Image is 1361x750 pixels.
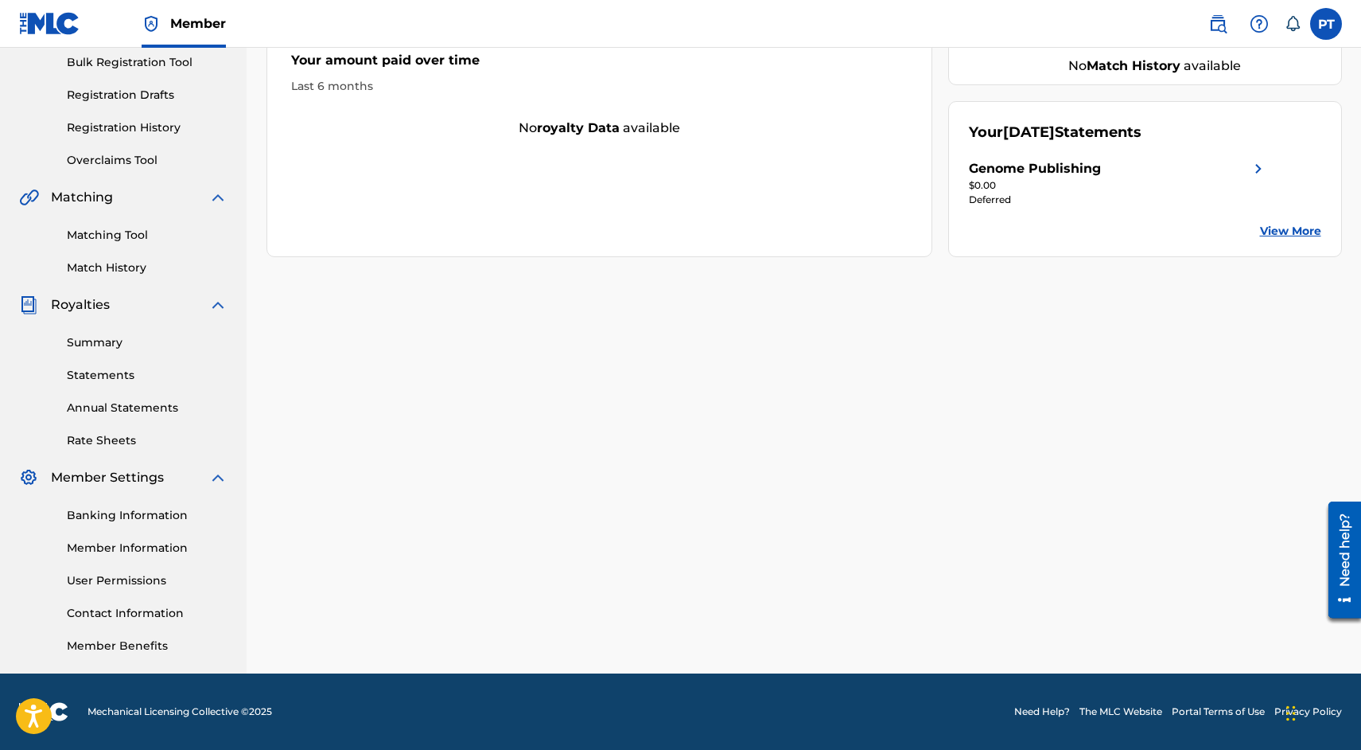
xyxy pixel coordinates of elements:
[67,87,227,104] a: Registration Drafts
[1249,159,1268,178] img: right chevron icon
[969,193,1268,207] div: Deferred
[1286,689,1296,737] div: Drag
[19,295,38,314] img: Royalties
[67,507,227,524] a: Banking Information
[51,295,110,314] span: Royalties
[51,188,113,207] span: Matching
[67,334,227,351] a: Summary
[19,188,39,207] img: Matching
[87,705,272,719] span: Mechanical Licensing Collective © 2025
[969,159,1101,178] div: Genome Publishing
[67,605,227,622] a: Contact Information
[969,178,1268,193] div: $0.00
[291,51,908,78] div: Your amount paid over time
[67,400,227,416] a: Annual Statements
[1079,705,1162,719] a: The MLC Website
[67,572,227,589] a: User Permissions
[537,120,620,135] strong: royalty data
[1087,58,1180,73] strong: Match History
[67,119,227,136] a: Registration History
[67,432,227,449] a: Rate Sheets
[19,468,38,487] img: Member Settings
[1285,16,1301,32] div: Notifications
[1202,8,1234,40] a: Public Search
[67,227,227,244] a: Matching Tool
[1260,223,1321,240] a: View More
[67,54,227,71] a: Bulk Registration Tool
[291,78,908,95] div: Last 6 months
[1014,705,1070,719] a: Need Help?
[170,14,226,33] span: Member
[1172,705,1265,719] a: Portal Terms of Use
[19,12,80,35] img: MLC Logo
[1003,123,1055,141] span: [DATE]
[67,367,227,384] a: Statements
[969,122,1141,143] div: Your Statements
[67,638,227,654] a: Member Benefits
[989,57,1321,76] div: No available
[208,295,227,314] img: expand
[67,540,227,557] a: Member Information
[1281,674,1361,750] iframe: Chat Widget
[51,468,164,487] span: Member Settings
[67,152,227,169] a: Overclaims Tool
[1316,494,1361,626] iframe: Resource Center
[267,119,932,138] div: No available
[969,159,1268,207] a: Genome Publishingright chevron icon$0.00Deferred
[19,702,68,721] img: logo
[1250,14,1269,33] img: help
[1310,8,1342,40] div: User Menu
[1243,8,1275,40] div: Help
[142,14,161,33] img: Top Rightsholder
[208,188,227,207] img: expand
[1274,705,1342,719] a: Privacy Policy
[1208,14,1227,33] img: search
[208,468,227,487] img: expand
[67,260,227,276] a: Match History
